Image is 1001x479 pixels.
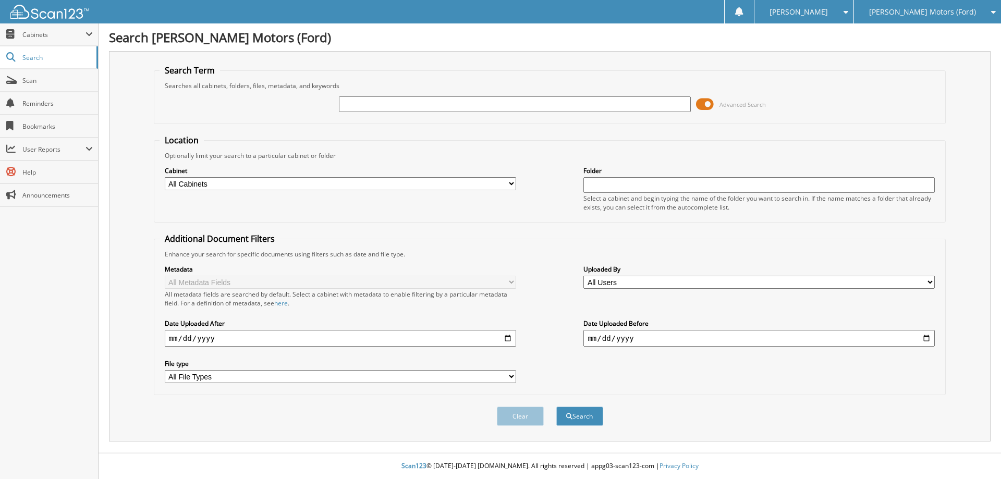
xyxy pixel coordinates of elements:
[869,9,976,15] span: [PERSON_NAME] Motors (Ford)
[22,122,93,131] span: Bookmarks
[22,191,93,200] span: Announcements
[165,166,516,175] label: Cabinet
[10,5,89,19] img: scan123-logo-white.svg
[583,265,935,274] label: Uploaded By
[22,168,93,177] span: Help
[274,299,288,308] a: here
[109,29,991,46] h1: Search [PERSON_NAME] Motors (Ford)
[160,151,941,160] div: Optionally limit your search to a particular cabinet or folder
[165,319,516,328] label: Date Uploaded After
[556,407,603,426] button: Search
[22,53,91,62] span: Search
[770,9,828,15] span: [PERSON_NAME]
[165,290,516,308] div: All metadata fields are searched by default. Select a cabinet with metadata to enable filtering b...
[99,453,1001,479] div: © [DATE]-[DATE] [DOMAIN_NAME]. All rights reserved | appg03-scan123-com |
[22,30,86,39] span: Cabinets
[22,76,93,85] span: Scan
[160,250,941,259] div: Enhance your search for specific documents using filters such as date and file type.
[22,145,86,154] span: User Reports
[165,330,516,347] input: start
[660,461,699,470] a: Privacy Policy
[583,330,935,347] input: end
[583,194,935,212] div: Select a cabinet and begin typing the name of the folder you want to search in. If the name match...
[583,319,935,328] label: Date Uploaded Before
[160,81,941,90] div: Searches all cabinets, folders, files, metadata, and keywords
[497,407,544,426] button: Clear
[160,233,280,244] legend: Additional Document Filters
[160,65,220,76] legend: Search Term
[165,359,516,368] label: File type
[583,166,935,175] label: Folder
[719,101,766,108] span: Advanced Search
[22,99,93,108] span: Reminders
[160,134,204,146] legend: Location
[165,265,516,274] label: Metadata
[401,461,426,470] span: Scan123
